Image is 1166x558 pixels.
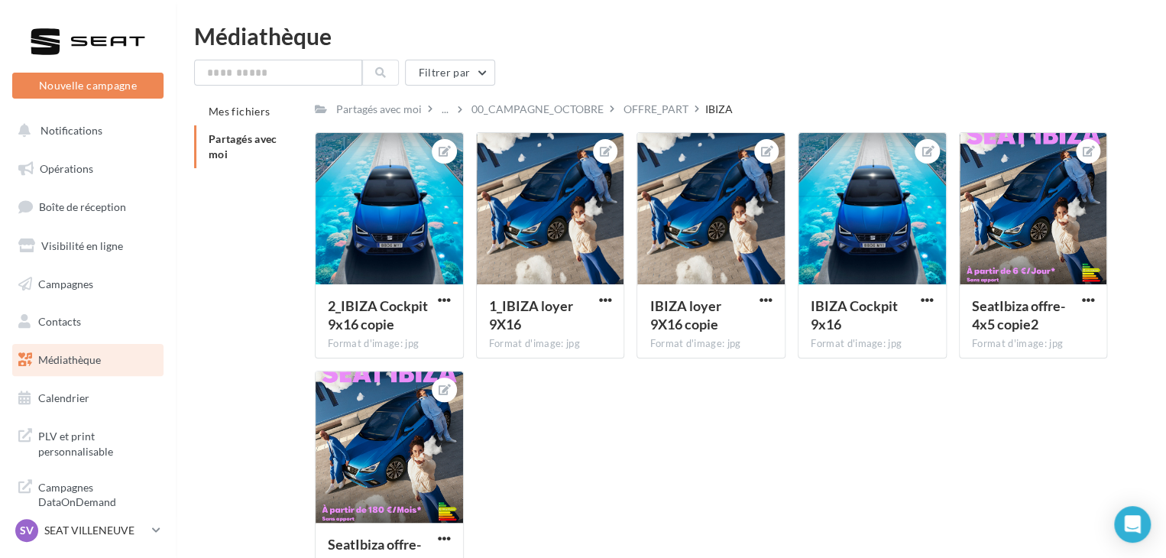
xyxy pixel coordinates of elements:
div: Partagés avec moi [336,102,422,117]
div: ... [439,99,452,120]
div: Médiathèque [194,24,1148,47]
span: Mes fichiers [209,105,270,118]
a: Visibilité en ligne [9,230,167,262]
span: SV [20,523,34,538]
a: Médiathèque [9,344,167,376]
div: 00_CAMPAGNE_OCTOBRE [471,102,604,117]
span: Boîte de réception [39,200,126,213]
div: Format d'image: jpg [811,337,934,351]
span: 1_IBIZA loyer 9X16 [489,297,573,333]
span: PLV et print personnalisable [38,426,157,459]
button: Notifications [9,115,160,147]
span: 2_IBIZA Cockpit 9x16 copie [328,297,428,333]
a: Calendrier [9,382,167,414]
button: Filtrer par [405,60,495,86]
span: Médiathèque [38,353,101,366]
button: Nouvelle campagne [12,73,164,99]
div: IBIZA [705,102,733,117]
div: OFFRE_PART [623,102,688,117]
div: Format d'image: jpg [328,337,451,351]
span: Partagés avec moi [209,132,277,161]
span: IBIZA loyer 9X16 copie [649,297,721,333]
a: Boîte de réception [9,190,167,223]
span: IBIZA Cockpit 9x16 [811,297,898,333]
div: Format d'image: jpg [489,337,612,351]
a: PLV et print personnalisable [9,420,167,465]
span: Campagnes [38,277,93,290]
span: SeatIbiza offre-4x5 copie2 [972,297,1065,333]
span: Notifications [40,124,102,137]
span: Visibilité en ligne [41,239,123,252]
a: Campagnes DataOnDemand [9,471,167,516]
a: SV SEAT VILLENEUVE [12,516,164,545]
span: Calendrier [38,391,89,404]
span: Contacts [38,315,81,328]
div: Format d'image: jpg [649,337,772,351]
a: Opérations [9,153,167,185]
a: Contacts [9,306,167,338]
span: Campagnes DataOnDemand [38,477,157,510]
div: Open Intercom Messenger [1114,506,1151,543]
div: Format d'image: jpg [972,337,1095,351]
p: SEAT VILLENEUVE [44,523,146,538]
a: Campagnes [9,268,167,300]
span: Opérations [40,162,93,175]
